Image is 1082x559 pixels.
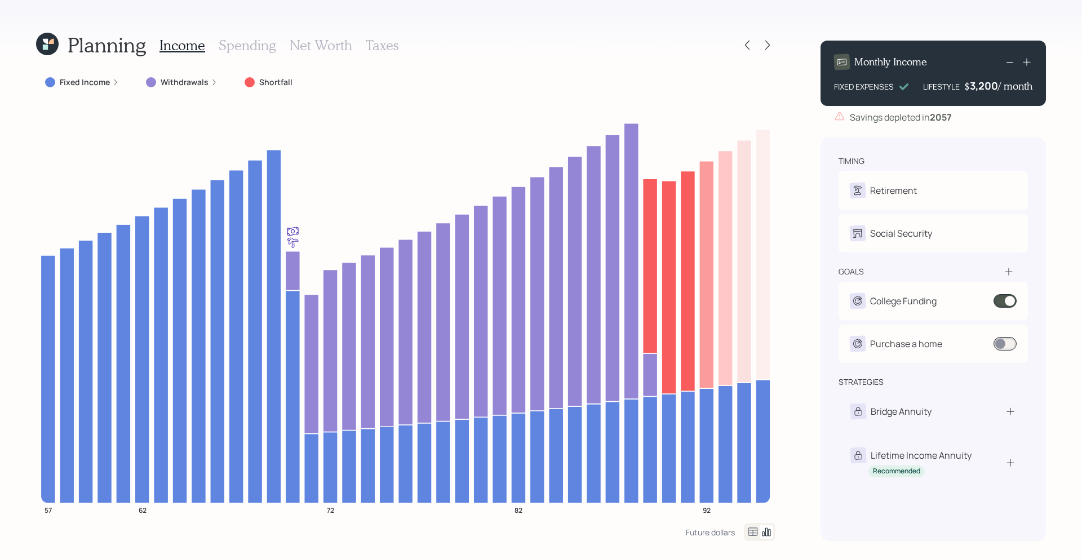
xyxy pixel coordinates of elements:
h4: $ [964,80,970,92]
div: LIFESTYLE [923,81,960,92]
div: Retirement [870,184,917,197]
h3: Income [159,37,205,54]
div: 3,200 [970,79,998,92]
div: timing [839,156,864,167]
div: Future dollars [686,527,735,538]
h3: Net Worth [290,37,352,54]
h1: Planning [68,33,146,57]
label: Withdrawals [161,77,209,88]
div: Bridge Annuity [871,405,932,418]
div: FIXED EXPENSES [834,81,894,92]
div: Savings depleted in [850,110,952,124]
label: Fixed Income [60,77,110,88]
h3: Spending [219,37,276,54]
div: Lifetime Income Annuity [871,449,972,462]
tspan: 57 [45,505,52,514]
div: Purchase a home [870,337,942,351]
tspan: 82 [515,505,522,514]
label: Shortfall [259,77,292,88]
div: College Funding [870,294,937,308]
tspan: 72 [327,505,334,514]
div: goals [839,266,864,277]
div: Recommended [873,467,920,476]
h4: / month [998,80,1032,92]
h4: Monthly Income [854,56,927,68]
b: 2057 [930,111,952,123]
div: Social Security [870,227,932,240]
div: strategies [839,376,884,388]
h3: Taxes [366,37,398,54]
tspan: 62 [139,505,147,514]
tspan: 92 [703,505,711,514]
